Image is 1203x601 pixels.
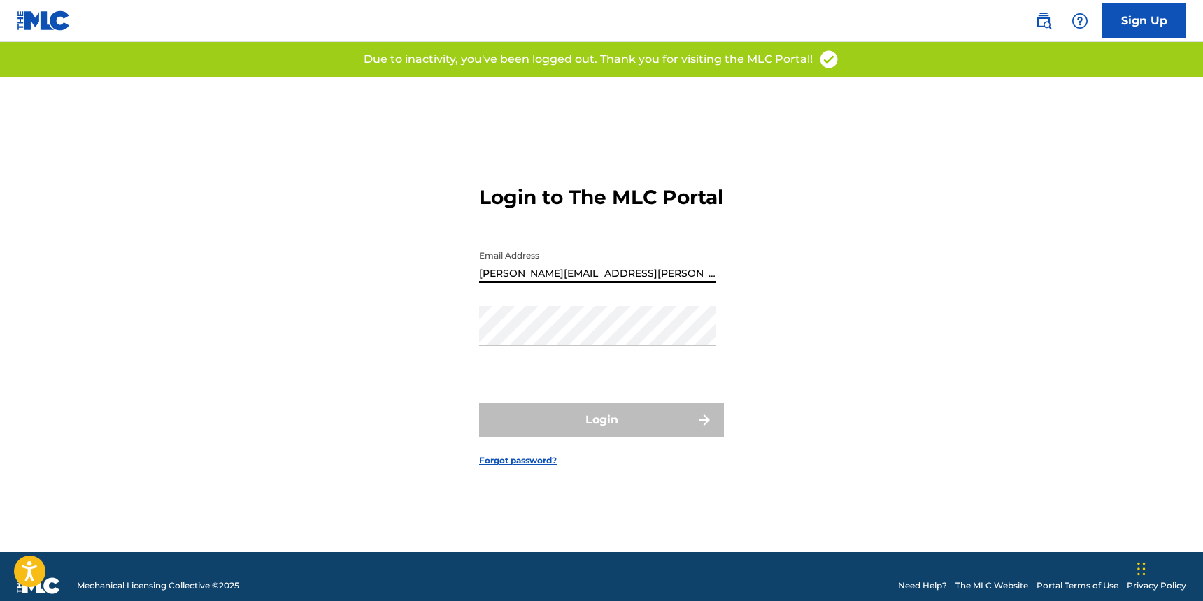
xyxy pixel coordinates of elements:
[17,10,71,31] img: MLC Logo
[955,579,1028,592] a: The MLC Website
[17,577,60,594] img: logo
[1137,548,1146,590] div: Drag
[479,185,723,210] h3: Login to The MLC Portal
[1127,579,1186,592] a: Privacy Policy
[479,454,557,467] a: Forgot password?
[1037,579,1118,592] a: Portal Terms of Use
[1072,13,1088,29] img: help
[1133,534,1203,601] iframe: Chat Widget
[1030,7,1058,35] a: Public Search
[1035,13,1052,29] img: search
[1066,7,1094,35] div: Help
[364,51,813,68] p: Due to inactivity, you've been logged out. Thank you for visiting the MLC Portal!
[818,49,839,70] img: access
[898,579,947,592] a: Need Help?
[77,579,239,592] span: Mechanical Licensing Collective © 2025
[1102,3,1186,38] a: Sign Up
